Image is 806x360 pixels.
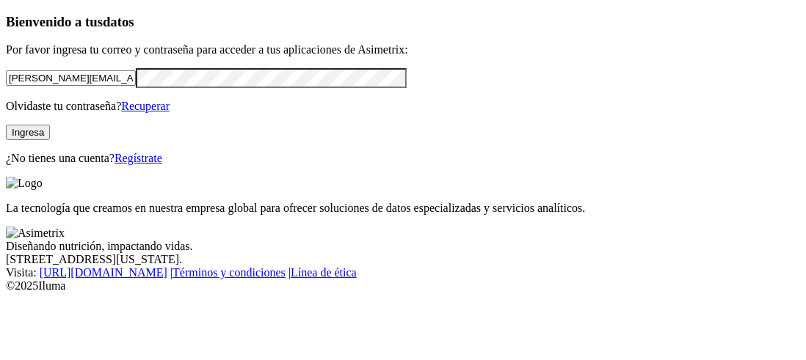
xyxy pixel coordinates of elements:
img: Logo [6,177,43,190]
p: Olvidaste tu contraseña? [6,100,800,113]
div: Diseñando nutrición, impactando vidas. [6,240,800,253]
button: Ingresa [6,125,50,140]
input: Tu correo [6,70,136,86]
img: Asimetrix [6,227,65,240]
div: Visita : | | [6,266,800,279]
a: Términos y condiciones [173,266,286,279]
h3: Bienvenido a tus [6,14,800,30]
p: ¿No tienes una cuenta? [6,152,800,165]
a: Recuperar [121,100,170,112]
a: [URL][DOMAIN_NAME] [40,266,167,279]
div: © 2025 Iluma [6,279,800,293]
div: [STREET_ADDRESS][US_STATE]. [6,253,800,266]
a: Línea de ética [291,266,357,279]
span: datos [103,14,134,29]
p: La tecnología que creamos en nuestra empresa global para ofrecer soluciones de datos especializad... [6,202,800,215]
p: Por favor ingresa tu correo y contraseña para acceder a tus aplicaciones de Asimetrix: [6,43,800,56]
a: Regístrate [115,152,162,164]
